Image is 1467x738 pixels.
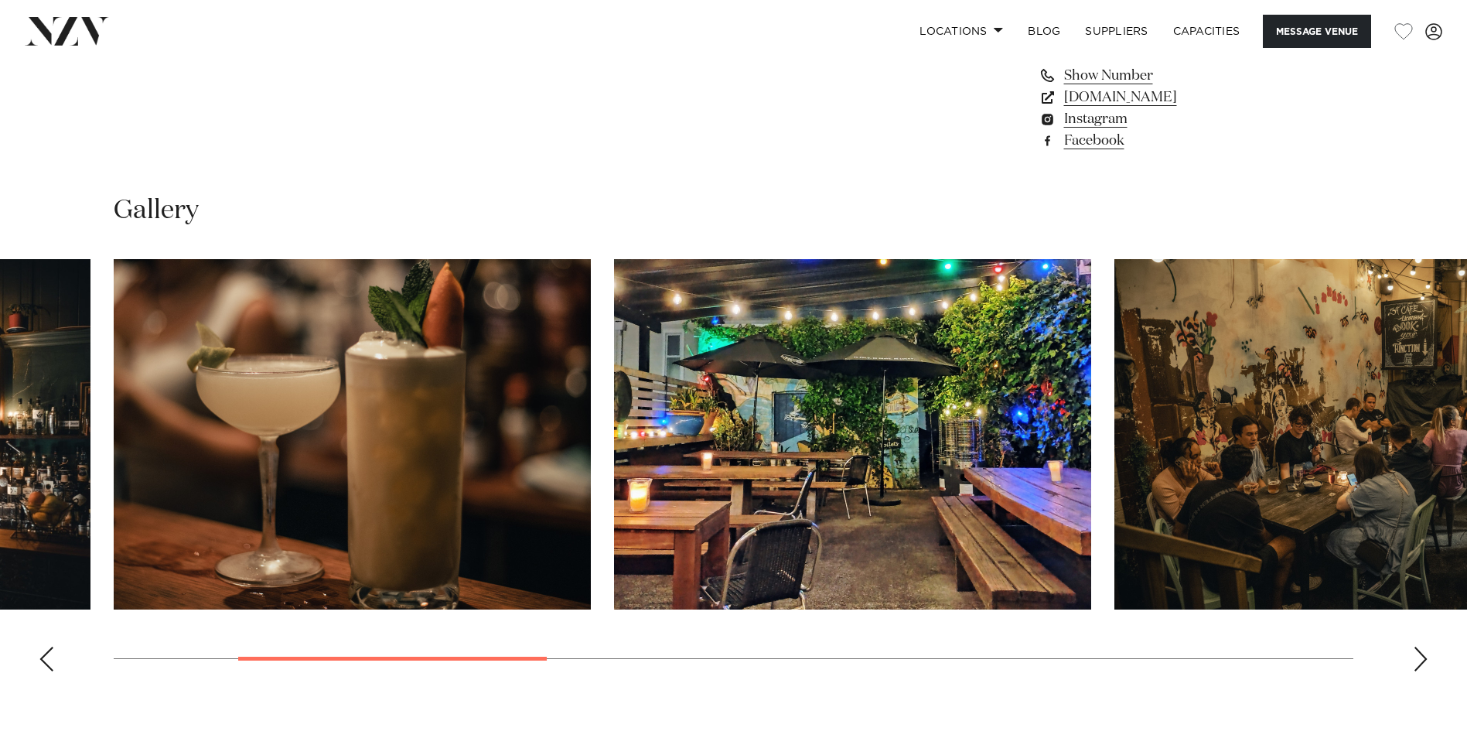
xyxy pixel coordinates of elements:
[1263,15,1371,48] button: Message Venue
[907,15,1015,48] a: Locations
[1039,130,1291,152] a: Facebook
[114,193,199,228] h2: Gallery
[1039,87,1291,108] a: [DOMAIN_NAME]
[614,259,1091,610] swiper-slide: 3 / 10
[114,259,591,610] swiper-slide: 2 / 10
[1161,15,1253,48] a: Capacities
[1073,15,1160,48] a: SUPPLIERS
[1039,65,1291,87] a: Show Number
[1039,108,1291,130] a: Instagram
[25,17,109,45] img: nzv-logo.png
[1015,15,1073,48] a: BLOG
